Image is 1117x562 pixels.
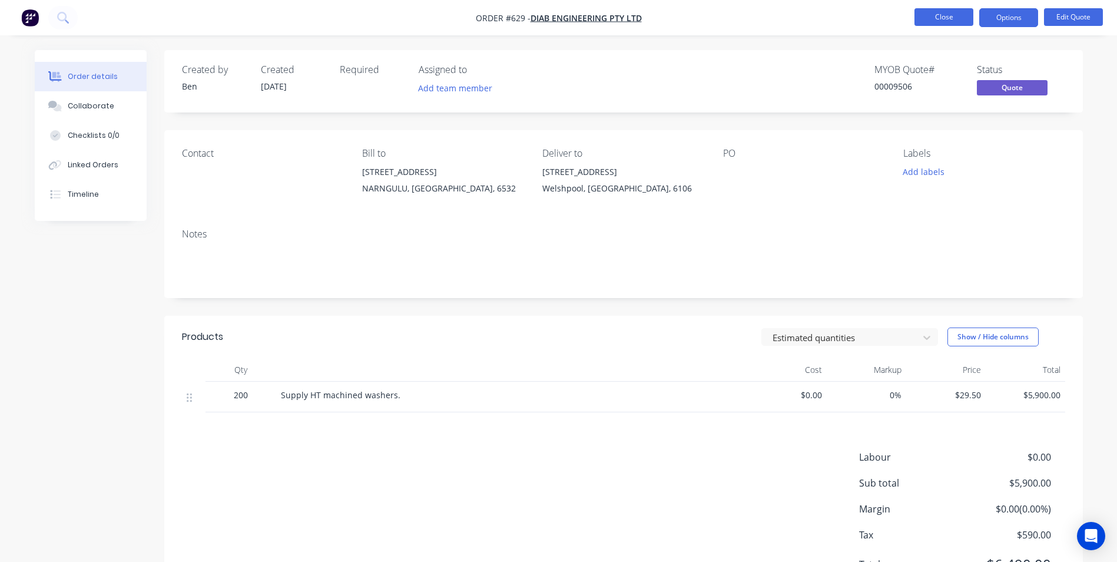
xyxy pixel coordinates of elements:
span: $5,900.00 [990,389,1060,401]
div: MYOB Quote # [874,64,963,75]
span: Tax [859,528,964,542]
span: Labour [859,450,964,464]
div: Markup [827,358,906,382]
div: [STREET_ADDRESS] [542,164,704,180]
div: Linked Orders [67,160,118,170]
button: Options [979,8,1038,27]
div: Status [977,64,1065,75]
div: Created by [182,64,247,75]
a: DIAB ENGINEERING PTY LTD [531,12,642,24]
button: Collaborate [35,91,147,121]
div: Open Intercom Messenger [1077,522,1105,550]
div: PO [723,148,884,159]
button: Order details [35,62,147,91]
div: Bill to [362,148,523,159]
div: Deliver to [542,148,704,159]
div: Cost [747,358,827,382]
span: $590.00 [963,528,1050,542]
div: Welshpool, [GEOGRAPHIC_DATA], 6106 [542,180,704,197]
div: Ben [182,80,247,92]
span: Sub total [859,476,964,490]
button: Checklists 0/0 [35,121,147,150]
span: Quote [977,80,1048,95]
button: Add team member [412,80,498,96]
div: Notes [182,229,1065,240]
button: Edit Quote [1044,8,1103,26]
div: [STREET_ADDRESS]NARNGULU, [GEOGRAPHIC_DATA], 6532 [362,164,523,201]
div: Timeline [67,189,98,200]
button: Add labels [897,164,951,180]
div: Checklists 0/0 [67,130,119,141]
span: 0% [831,389,901,401]
div: Collaborate [67,101,114,111]
span: $29.50 [911,389,981,401]
div: [STREET_ADDRESS]Welshpool, [GEOGRAPHIC_DATA], 6106 [542,164,704,201]
span: 200 [234,389,248,401]
span: Supply HT machined washers. [281,389,400,401]
button: Linked Orders [35,150,147,180]
span: $0.00 [752,389,822,401]
div: Order details [67,71,117,82]
button: Show / Hide columns [947,328,1039,346]
div: Products [182,330,223,344]
span: Order #629 - [476,12,531,24]
button: Timeline [35,180,147,209]
span: Margin [859,502,964,516]
button: Add team member [419,80,499,96]
img: Factory [21,9,39,27]
div: [STREET_ADDRESS] [362,164,523,180]
div: Created [261,64,326,75]
div: NARNGULU, [GEOGRAPHIC_DATA], 6532 [362,180,523,197]
div: Labels [903,148,1065,159]
span: $0.00 [963,450,1050,464]
div: Contact [182,148,343,159]
span: $0.00 ( 0.00 %) [963,502,1050,516]
div: 00009506 [874,80,963,92]
div: Required [340,64,405,75]
div: Price [906,358,986,382]
div: Assigned to [419,64,536,75]
span: $5,900.00 [963,476,1050,490]
div: Total [986,358,1065,382]
button: Close [914,8,973,26]
div: Qty [205,358,276,382]
span: [DATE] [261,81,287,92]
